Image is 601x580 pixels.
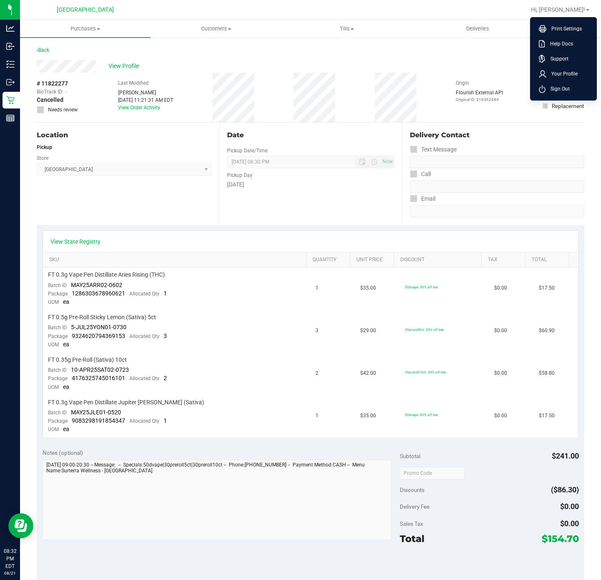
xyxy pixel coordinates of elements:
span: Sales Tax [400,520,423,527]
span: 3 [316,327,318,335]
a: Tax [488,257,522,263]
span: Print Settings [546,25,582,33]
span: 1 [164,417,167,424]
label: Store [37,154,48,162]
input: Format: (999) 999-9999 [410,180,584,193]
a: Back [37,47,49,53]
span: Allocated Qty [129,418,159,424]
span: 5-JUL25YON01-0730 [71,324,126,330]
span: 4176325745016101 [72,375,125,381]
span: [GEOGRAPHIC_DATA] [57,6,114,13]
span: 50dvape: 50% off line [405,413,438,417]
span: Deliveries [455,25,500,33]
span: UOM [48,426,59,432]
a: Deliveries [412,20,543,38]
label: Origin [456,79,469,87]
span: $0.00 [560,519,579,528]
span: Allocated Qty [129,291,159,297]
span: $17.50 [539,412,555,420]
div: Location [37,130,212,140]
inline-svg: Analytics [6,24,15,33]
span: FT 0.3g Vape Pen Distillate Aries Rising (THC) [48,271,165,279]
div: [DATE] 11:21:31 AM EDT [118,96,173,104]
a: View State Registry [51,237,101,246]
span: Help Docs [545,40,573,48]
span: Batch ID [48,410,67,416]
span: 2 [316,369,318,377]
div: Date [227,130,394,140]
p: 08/21 [4,570,16,576]
p: 08:32 PM EDT [4,547,16,570]
span: UOM [48,384,59,390]
a: Unit Price [356,257,390,263]
span: Delivery Fee [400,503,429,510]
span: Notes (optional) [43,449,83,456]
span: Support [545,55,568,63]
span: 9324620794369153 [72,333,125,339]
label: Pickup Date/Time [227,147,268,154]
span: - [66,88,67,96]
span: Allocated Qty [129,333,159,339]
span: Allocated Qty [129,376,159,381]
input: Format: (999) 999-9999 [410,156,584,168]
span: $42.00 [360,369,376,377]
span: Subtotal [400,453,420,459]
label: Text Message [410,144,457,156]
span: 10-APR25SAT02-0723 [71,366,129,373]
span: $0.00 [560,502,579,511]
span: $154.70 [542,533,579,545]
span: FT 0.5g Pre-Roll Sticky Lemon (Sativa) 5ct [48,313,156,321]
a: Total [532,257,566,263]
inline-svg: Inventory [6,60,15,68]
span: Cancelled [37,96,63,104]
span: # 11822277 [37,79,68,88]
inline-svg: Inbound [6,42,15,50]
a: Purchases [20,20,151,38]
span: 2 [164,375,167,381]
span: ea [63,341,69,348]
span: 30preroll5ct: 30% off line [405,328,444,332]
span: $0.00 [494,369,507,377]
span: $60.90 [539,327,555,335]
inline-svg: Retail [6,96,15,104]
span: Sign Out [545,85,570,93]
span: $0.00 [494,327,507,335]
input: Promo Code [400,467,465,479]
span: 1 [164,290,167,297]
span: Total [400,533,424,545]
span: $29.00 [360,327,376,335]
span: 9083298191854347 [72,417,125,424]
span: Package [48,333,68,339]
span: Batch ID [48,325,67,330]
a: Quantity [313,257,346,263]
label: Call [410,168,431,180]
span: MAY25JLE01-0520 [71,409,121,416]
label: Last Modified [118,79,149,87]
span: UOM [48,299,59,305]
label: Pickup Day [227,171,253,179]
span: Your Profile [546,70,578,78]
span: $0.00 [494,412,507,420]
span: BioTrack ID: [37,88,63,96]
span: 50dvape: 50% off line [405,285,438,289]
span: 1286303678960621 [72,290,125,297]
span: 1 [316,284,318,292]
strong: Pickup [37,144,52,150]
span: Batch ID [48,367,67,373]
inline-svg: Reports [6,114,15,122]
a: SKU [49,257,303,263]
span: ($86.30) [551,485,579,494]
span: ea [63,383,69,390]
label: Email [410,193,435,205]
div: Replacement [552,102,584,110]
span: Package [48,291,68,297]
span: FT 0.3g Vape Pen Distillate Jupiter [PERSON_NAME] (Sativa) [48,398,204,406]
span: View Profile [109,62,142,71]
span: Package [48,376,68,381]
a: Customers [151,20,281,38]
span: Package [48,418,68,424]
span: Hi, [PERSON_NAME]! [531,6,585,13]
iframe: Resource center [8,513,33,538]
span: MAY25ARR02-0602 [71,282,122,288]
span: Needs review [48,106,78,113]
